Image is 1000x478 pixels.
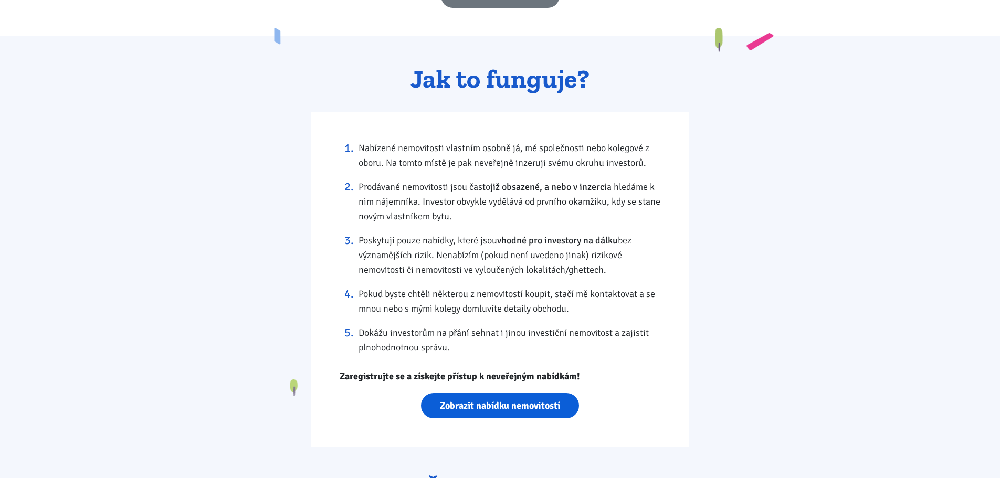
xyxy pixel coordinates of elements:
[359,141,661,170] li: Nabízené nemovitosti vlastním osobně já, mé společnosti nebo kolegové z oboru. Na tomto místě je ...
[497,235,618,246] strong: vhodné pro investory na dálku
[421,393,579,419] a: Zobrazit nabídku nemovitostí
[359,325,661,355] li: Dokážu investorům na přání sehnat i jinou investiční nemovitost a zajistit plnohodnotnou správu.
[340,369,661,384] p: Zaregistrujte se a získejte přístup k neveřejným nabídkám!
[359,233,661,277] li: Poskytuji pouze nabídky, které jsou bez významějších rizik. Nenabízím (pokud není uvedeno jinak) ...
[490,181,607,193] strong: již obsazené, a nebo v inzerci
[359,286,661,316] li: Pokud byste chtěli některou z nemovitostí koupit, stačí mě kontaktovat a se mnou nebo s mými kole...
[318,65,682,93] h2: Jak to funguje?
[359,179,661,224] li: Prodávané nemovitosti jsou často a hledáme k nim nájemníka. Investor obvykle vydělává od prvního ...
